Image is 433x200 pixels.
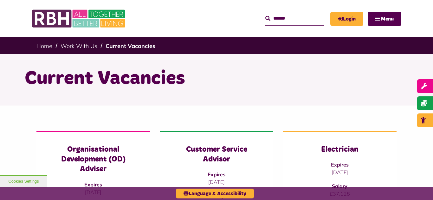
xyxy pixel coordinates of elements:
[176,189,254,198] button: Language & Accessibility
[172,178,261,186] p: [DATE]
[208,171,225,178] strong: Expires
[32,6,127,31] img: RBH
[84,181,102,188] strong: Expires
[404,172,433,200] iframe: Netcall Web Assistant for live chat
[331,161,349,168] strong: Expires
[36,42,52,50] a: Home
[265,12,324,25] input: Search
[368,12,401,26] button: Navigation
[330,12,363,26] a: MyRBH
[172,145,261,164] h3: Customer Service Advisor
[106,42,155,50] a: Current Vacancies
[49,145,138,174] h3: Organisational Development (OD) Adviser
[295,168,384,176] p: [DATE]
[61,42,97,50] a: Work With Us
[381,16,394,21] span: Menu
[295,145,384,155] h3: Electrician
[25,66,408,91] h1: Current Vacancies
[332,183,347,189] strong: Salary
